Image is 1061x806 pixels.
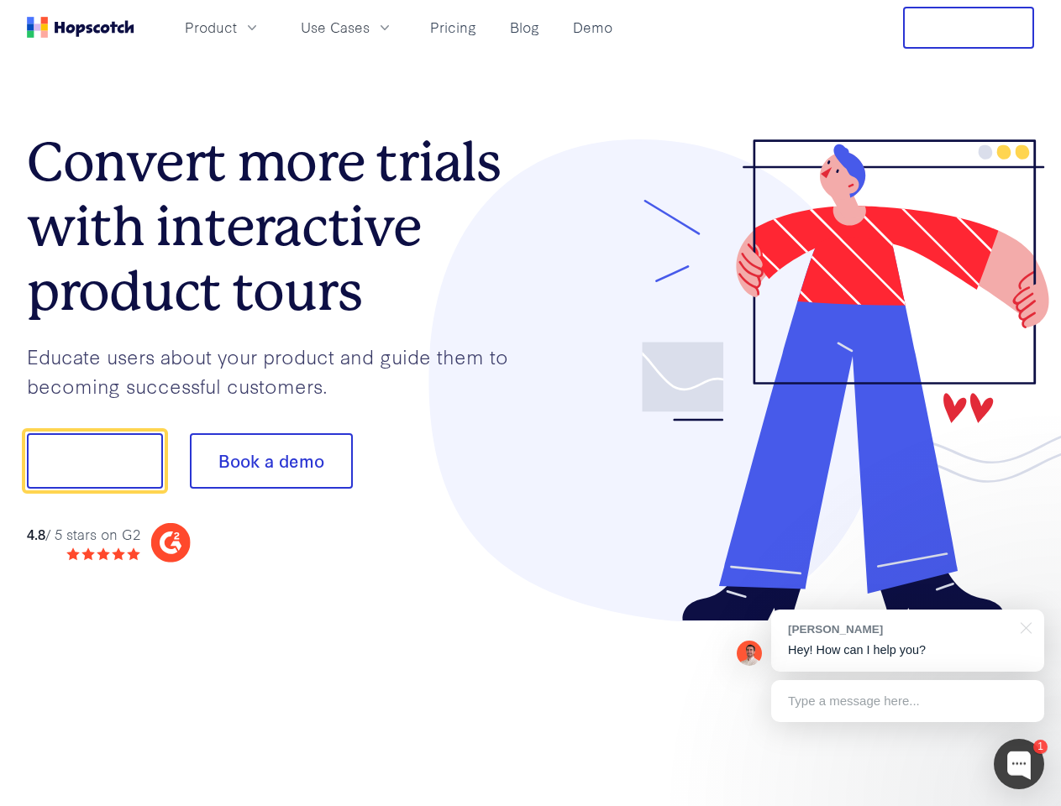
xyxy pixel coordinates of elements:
p: Hey! How can I help you? [788,641,1027,659]
p: Educate users about your product and guide them to becoming successful customers. [27,342,531,400]
a: Blog [503,13,546,41]
button: Use Cases [291,13,403,41]
span: Product [185,17,237,38]
button: Show me! [27,433,163,489]
span: Use Cases [301,17,370,38]
h1: Convert more trials with interactive product tours [27,130,531,323]
strong: 4.8 [27,524,45,543]
button: Product [175,13,271,41]
div: Type a message here... [771,680,1044,722]
div: / 5 stars on G2 [27,524,140,545]
a: Pricing [423,13,483,41]
button: Book a demo [190,433,353,489]
div: 1 [1033,740,1048,754]
div: [PERSON_NAME] [788,621,1011,637]
button: Free Trial [903,7,1034,49]
a: Home [27,17,134,38]
a: Demo [566,13,619,41]
img: Mark Spera [737,641,762,666]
